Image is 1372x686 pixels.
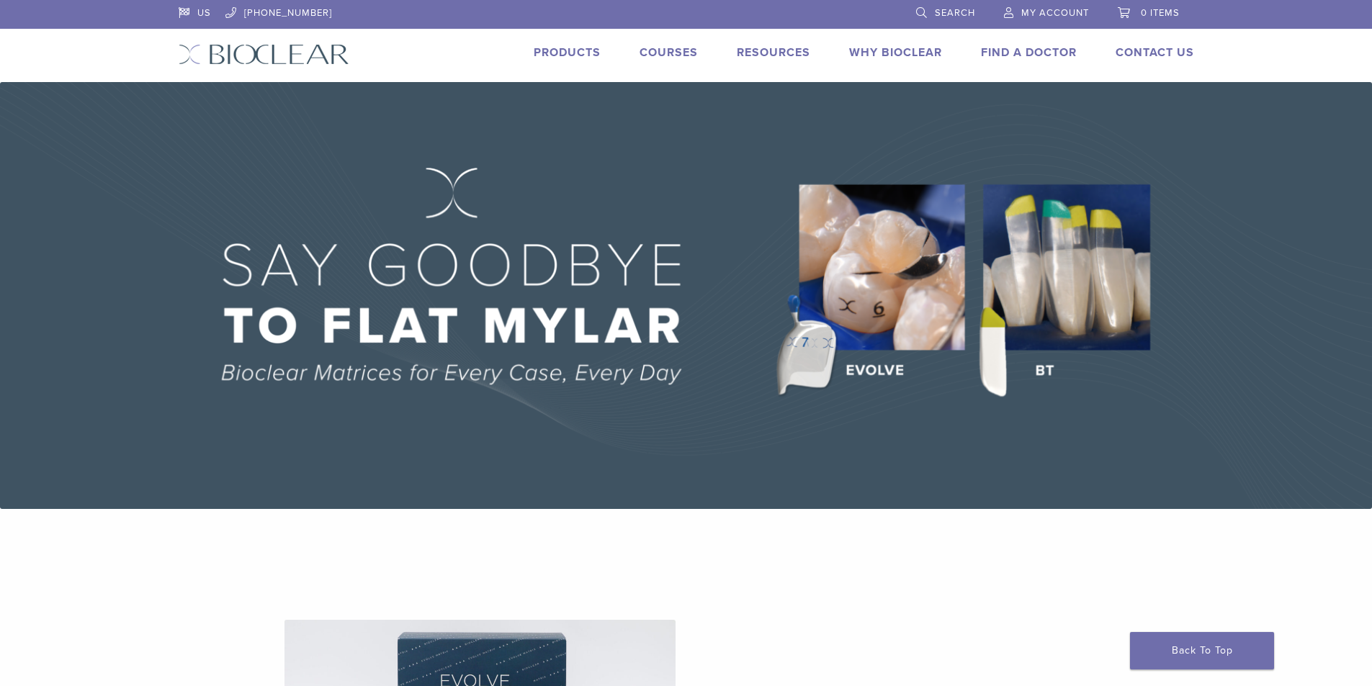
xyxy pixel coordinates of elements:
[1116,45,1194,60] a: Contact Us
[737,45,810,60] a: Resources
[24,623,156,638] a: [URL][DOMAIN_NAME]
[534,45,601,60] a: Products
[849,45,942,60] a: Why Bioclear
[640,45,698,60] a: Courses
[1141,7,1180,19] span: 0 items
[179,44,349,65] img: Bioclear
[24,579,403,601] p: Your October Deals Have Arrived!
[935,7,975,19] span: Search
[1021,7,1089,19] span: My Account
[408,555,427,574] button: Close
[1130,632,1274,669] a: Back To Top
[981,45,1077,60] a: Find A Doctor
